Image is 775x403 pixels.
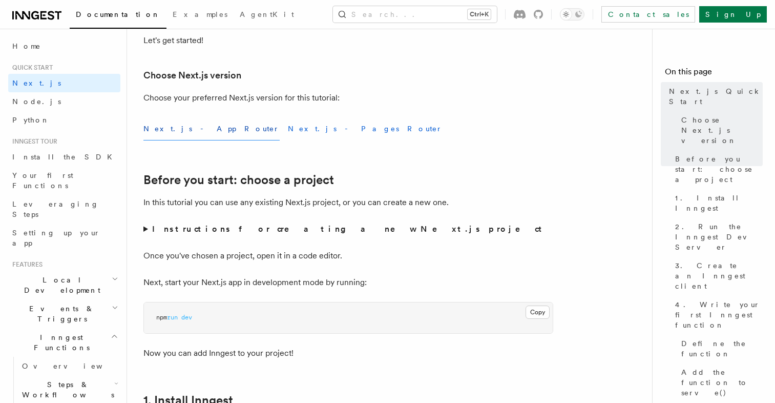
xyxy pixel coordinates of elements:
strong: Instructions for creating a new Next.js project [152,224,546,234]
span: Define the function [681,338,763,359]
a: Home [8,37,120,55]
a: Next.js [8,74,120,92]
span: dev [181,314,192,321]
span: Local Development [8,275,112,295]
button: Next.js - Pages Router [288,117,443,140]
span: 3. Create an Inngest client [675,260,763,291]
span: Overview [22,362,128,370]
kbd: Ctrl+K [468,9,491,19]
span: Examples [173,10,227,18]
p: Next, start your Next.js app in development mode by running: [143,275,553,290]
a: Define the function [677,334,763,363]
a: Choose Next.js version [143,68,241,83]
span: Quick start [8,64,53,72]
a: Python [8,111,120,129]
span: Features [8,260,43,269]
span: Leveraging Steps [12,200,99,218]
span: Install the SDK [12,153,118,161]
span: Before you start: choose a project [675,154,763,185]
a: Sign Up [699,6,767,23]
span: 2. Run the Inngest Dev Server [675,221,763,252]
button: Copy [526,306,550,319]
button: Local Development [8,271,120,299]
a: Node.js [8,92,120,111]
a: Contact sales [601,6,695,23]
a: 4. Write your first Inngest function [671,295,763,334]
a: Next.js Quick Start [665,82,763,111]
a: 1. Install Inngest [671,189,763,217]
span: Events & Triggers [8,304,112,324]
a: 2. Run the Inngest Dev Server [671,217,763,256]
p: Choose your preferred Next.js version for this tutorial: [143,91,553,105]
span: AgentKit [240,10,294,18]
span: Next.js Quick Start [669,86,763,107]
a: AgentKit [234,3,300,28]
span: run [167,314,178,321]
button: Toggle dark mode [560,8,584,21]
span: Documentation [76,10,160,18]
a: Setting up your app [8,224,120,252]
span: Inngest tour [8,137,57,146]
p: In this tutorial you can use any existing Next.js project, or you can create a new one. [143,195,553,210]
p: Let's get started! [143,33,553,48]
span: Node.js [12,97,61,106]
span: Add the function to serve() [681,367,763,398]
span: Choose Next.js version [681,115,763,146]
a: Leveraging Steps [8,195,120,224]
button: Inngest Functions [8,328,120,357]
span: npm [156,314,167,321]
span: Your first Functions [12,171,73,190]
span: 4. Write your first Inngest function [675,299,763,330]
span: 1. Install Inngest [675,193,763,213]
a: Documentation [70,3,166,29]
a: Overview [18,357,120,375]
span: Inngest Functions [8,332,111,353]
button: Search...Ctrl+K [333,6,497,23]
h4: On this page [665,66,763,82]
button: Events & Triggers [8,299,120,328]
span: Next.js [12,79,61,87]
a: Install the SDK [8,148,120,166]
a: Before you start: choose a project [143,173,334,187]
a: Examples [166,3,234,28]
button: Next.js - App Router [143,117,280,140]
span: Setting up your app [12,229,100,247]
span: Steps & Workflows [18,379,114,400]
span: Home [12,41,41,51]
p: Now you can add Inngest to your project! [143,346,553,360]
span: Python [12,116,50,124]
a: Before you start: choose a project [671,150,763,189]
summary: Instructions for creating a new Next.js project [143,222,553,236]
a: Your first Functions [8,166,120,195]
a: Choose Next.js version [677,111,763,150]
a: Add the function to serve() [677,363,763,402]
a: 3. Create an Inngest client [671,256,763,295]
p: Once you've chosen a project, open it in a code editor. [143,249,553,263]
